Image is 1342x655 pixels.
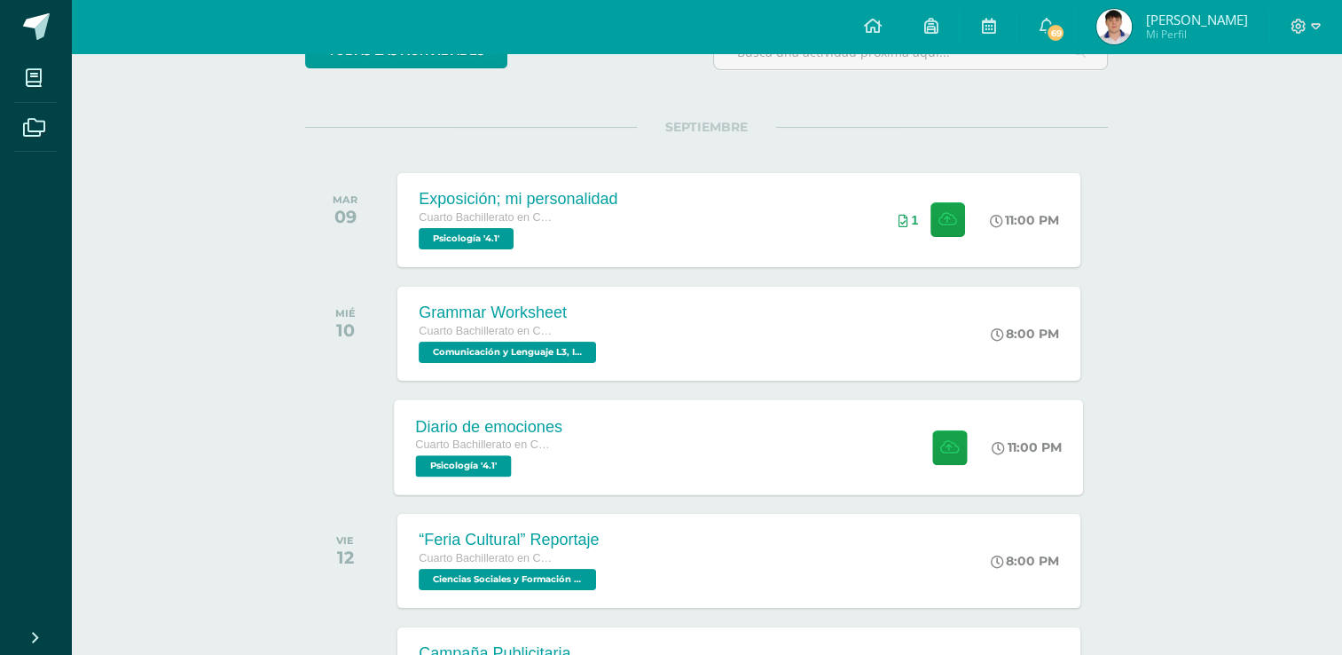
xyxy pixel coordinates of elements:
[419,325,552,337] span: Cuarto Bachillerato en Ciencias y Letras
[419,552,552,564] span: Cuarto Bachillerato en Ciencias y Letras
[898,213,918,227] div: Archivos entregados
[991,553,1059,569] div: 8:00 PM
[419,304,600,322] div: Grammar Worksheet
[419,228,514,249] span: Psicología '4.1'
[1046,23,1065,43] span: 69
[336,547,354,568] div: 12
[336,534,354,547] div: VIE
[1096,9,1132,44] img: e2a5ee233c5ce17b052f10c534764446.png
[993,439,1063,455] div: 11:00 PM
[419,211,552,224] span: Cuarto Bachillerato en Ciencias y Letras
[911,213,918,227] span: 1
[416,455,512,477] span: Psicología '4.1'
[419,190,617,209] div: Exposición; mi personalidad
[419,531,600,549] div: “Feria Cultural” Reportaje
[335,320,356,341] div: 10
[637,119,776,135] span: SEPTIEMBRE
[333,193,357,206] div: MAR
[419,342,596,363] span: Comunicación y Lenguaje L3, Inglés 4 'Inglés - Intermedio "A"'
[991,326,1059,342] div: 8:00 PM
[416,438,551,451] span: Cuarto Bachillerato en Ciencias y Letras
[333,206,357,227] div: 09
[1145,27,1247,42] span: Mi Perfil
[335,307,356,320] div: MIÉ
[1145,11,1247,28] span: [PERSON_NAME]
[990,212,1059,228] div: 11:00 PM
[416,417,563,436] div: Diario de emociones
[419,569,596,590] span: Ciencias Sociales y Formación Ciudadana 4 '4.1'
